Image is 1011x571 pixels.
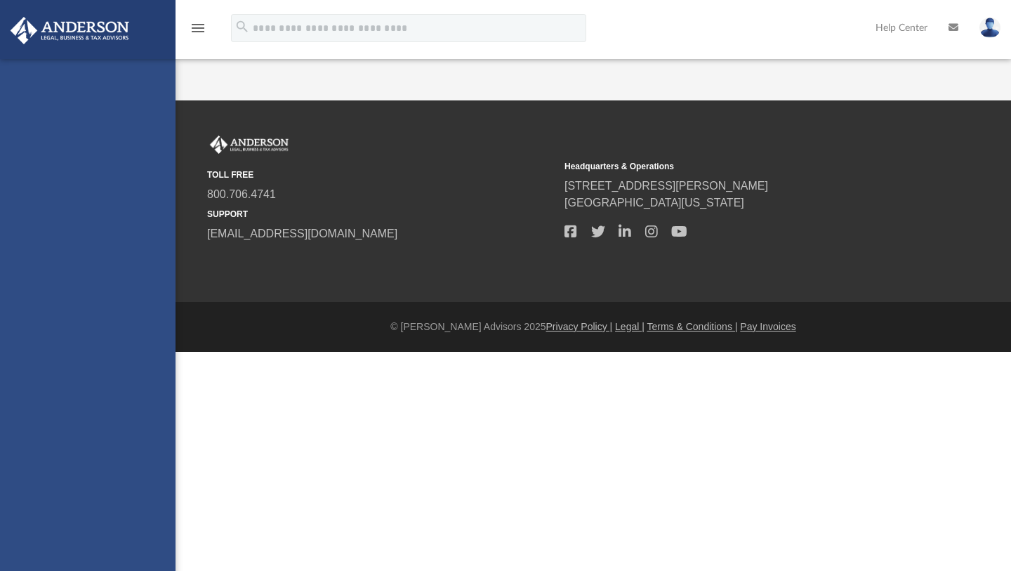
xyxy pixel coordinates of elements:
[207,208,555,221] small: SUPPORT
[176,320,1011,334] div: © [PERSON_NAME] Advisors 2025
[234,19,250,34] i: search
[564,160,912,173] small: Headquarters & Operations
[647,321,738,332] a: Terms & Conditions |
[207,136,291,154] img: Anderson Advisors Platinum Portal
[190,20,206,37] i: menu
[564,197,744,209] a: [GEOGRAPHIC_DATA][US_STATE]
[207,169,555,181] small: TOLL FREE
[740,321,795,332] a: Pay Invoices
[615,321,645,332] a: Legal |
[979,18,1000,38] img: User Pic
[190,27,206,37] a: menu
[207,228,397,239] a: [EMAIL_ADDRESS][DOMAIN_NAME]
[564,180,768,192] a: [STREET_ADDRESS][PERSON_NAME]
[546,321,613,332] a: Privacy Policy |
[207,188,276,200] a: 800.706.4741
[6,17,133,44] img: Anderson Advisors Platinum Portal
